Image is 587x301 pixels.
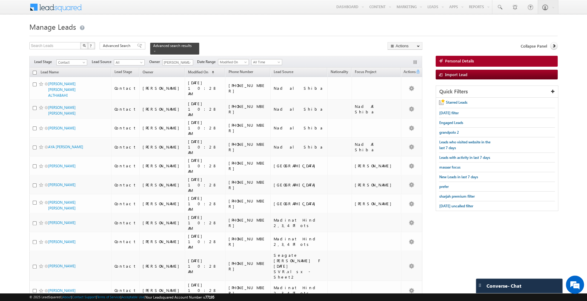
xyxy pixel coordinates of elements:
a: [PERSON_NAME] [PERSON_NAME] [48,105,76,115]
a: Nationality [328,69,351,76]
div: Nad al Shiba [274,106,325,112]
img: Search [83,44,86,47]
div: [PERSON_NAME] [143,125,182,131]
div: [PERSON_NAME] [355,201,398,206]
span: Personal Details [445,58,474,64]
div: [PHONE_NUMBER] [228,285,268,296]
span: Lead Stage [114,69,132,74]
div: [DATE] 10:28 AM [188,120,222,136]
a: [PERSON_NAME] [48,126,76,130]
div: [PHONE_NUMBER] [228,217,268,228]
span: Focus Project [355,69,376,74]
button: ? [88,42,95,49]
span: masaar focus [439,165,460,169]
span: Leads with activity in last 7 days [439,155,490,160]
div: Contact [114,125,137,131]
button: Actions [387,42,422,50]
a: Contact [56,59,87,65]
span: © 2025 LeadSquared | | | | | [29,294,214,300]
div: [PERSON_NAME] [143,288,182,293]
div: Madinat Hind 2,3,4 Plots [274,236,325,247]
div: [PERSON_NAME] [143,263,182,269]
div: Nad Al Shiba [355,104,398,115]
span: Collapse Panel [521,43,547,49]
a: Phone Number [225,69,256,76]
div: [PERSON_NAME] [143,106,182,112]
div: [PERSON_NAME] [355,163,398,169]
div: [GEOGRAPHIC_DATA] [274,201,325,206]
div: [PERSON_NAME] [143,201,182,206]
span: Modified On [188,70,208,74]
a: [PERSON_NAME] [48,264,76,268]
img: carter-drag [477,283,482,288]
div: Contact [114,201,137,206]
a: [PERSON_NAME] [PERSON_NAME] [48,200,76,210]
img: d_60004797649_company_0_60004797649 [10,32,25,40]
span: Owner [149,59,162,65]
div: Madinat Hind 2,3,4 Plots [274,217,325,228]
div: Nad Al Shiba [355,142,398,152]
div: [DATE] 10:28 AM [188,139,222,155]
a: Acceptable Use [121,295,144,299]
em: Start Chat [82,187,110,195]
a: Modified On (sorted ascending) [185,69,217,76]
div: [PHONE_NUMBER] [228,261,268,272]
div: Chat with us now [31,32,102,40]
div: Quick Filters [436,86,558,98]
a: [PERSON_NAME] [48,164,76,168]
div: [DATE] 10:28 AM [188,258,222,274]
div: [GEOGRAPHIC_DATA] [274,163,325,169]
a: [PERSON_NAME] [48,239,76,244]
div: [PHONE_NUMBER] [228,179,268,190]
div: Contact [114,239,137,244]
div: Contact [114,288,137,293]
div: Nad al Shiba [274,85,325,91]
a: Lead Name [38,69,62,77]
span: Nationality [331,69,348,74]
span: [DATE] uncalled filter [439,204,473,208]
span: All Time [252,59,280,65]
div: [DATE] 10:28 AM [188,215,222,231]
a: Lead Source [271,69,296,76]
div: [PERSON_NAME] [143,144,182,150]
div: [PHONE_NUMBER] [228,236,268,247]
span: Owner [143,70,153,74]
a: All Time [251,59,282,65]
a: [PERSON_NAME] [48,220,76,225]
span: Starred Leads [446,100,467,105]
div: [DATE] 10:28 AM [188,282,222,299]
span: Modified On [218,59,247,65]
input: Check all records [33,71,37,75]
div: Contact [114,220,137,226]
span: 77195 [205,295,214,299]
div: [PERSON_NAME] [143,182,182,188]
a: Show All Items [185,60,193,66]
div: Contact [114,163,137,169]
div: [PHONE_NUMBER] [228,142,268,152]
div: [PHONE_NUMBER] [228,104,268,115]
div: Nad al Shiba [274,144,325,150]
a: [PERSON_NAME] [48,288,76,293]
div: Contact [114,182,137,188]
div: Minimize live chat window [99,3,114,18]
a: [PERSON_NAME] [48,182,76,187]
span: Advanced search results [153,43,192,48]
span: Lead Stage [34,59,56,65]
span: prefer [439,184,448,189]
a: Personal Details [436,56,558,67]
span: Manage Leads [29,22,76,32]
a: All [114,59,145,65]
div: Contact [114,263,137,269]
div: [DATE] 10:28 AM [188,233,222,250]
span: Leads who visited website in the last 7 days [439,140,490,150]
div: [DATE] 10:28 AM [188,80,222,96]
a: AYA [PERSON_NAME] [48,145,83,149]
span: Phone Number [228,69,253,74]
div: Madinat Hind 2,3,4 Plots [274,285,325,296]
div: [PHONE_NUMBER] [228,122,268,133]
span: Date Range [197,59,218,65]
span: Lead Source [274,69,293,74]
a: Lead Stage [111,69,135,76]
div: [GEOGRAPHIC_DATA] [274,182,325,188]
div: [DATE] 10:28 AM [188,196,222,212]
